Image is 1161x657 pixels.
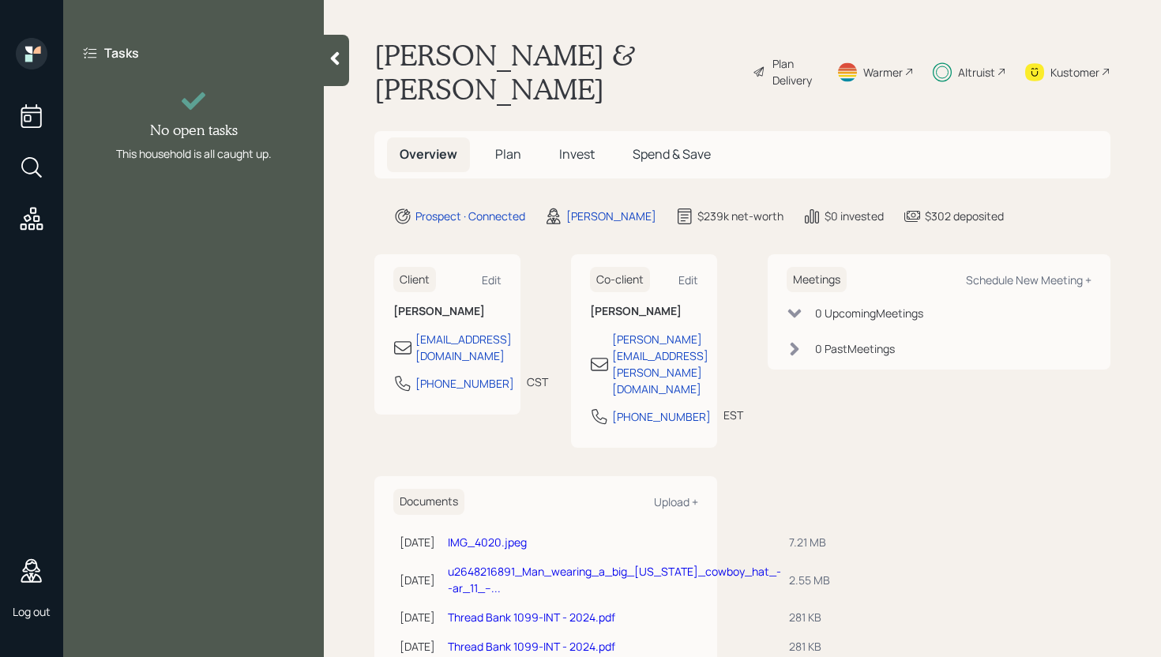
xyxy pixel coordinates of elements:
[400,534,435,550] div: [DATE]
[495,145,521,163] span: Plan
[527,374,548,390] div: CST
[787,267,847,293] h6: Meetings
[772,55,817,88] div: Plan Delivery
[116,145,272,162] div: This household is all caught up.
[393,267,436,293] h6: Client
[415,331,512,364] div: [EMAIL_ADDRESS][DOMAIN_NAME]
[723,407,743,423] div: EST
[678,272,698,287] div: Edit
[654,494,698,509] div: Upload +
[958,64,995,81] div: Altruist
[612,331,708,397] div: [PERSON_NAME][EMAIL_ADDRESS][PERSON_NAME][DOMAIN_NAME]
[393,489,464,515] h6: Documents
[966,272,1091,287] div: Schedule New Meeting +
[400,638,435,655] div: [DATE]
[448,564,781,595] a: u2648216891_Man_wearing_a_big_[US_STATE]_cowboy_hat_--ar_11_--...
[13,604,51,619] div: Log out
[590,267,650,293] h6: Co-client
[815,305,923,321] div: 0 Upcoming Meeting s
[1050,64,1099,81] div: Kustomer
[825,208,884,224] div: $0 invested
[104,44,139,62] label: Tasks
[400,145,457,163] span: Overview
[697,208,783,224] div: $239k net-worth
[815,340,895,357] div: 0 Past Meeting s
[448,535,527,550] a: IMG_4020.jpeg
[590,305,698,318] h6: [PERSON_NAME]
[374,38,740,106] h1: [PERSON_NAME] & [PERSON_NAME]
[150,122,238,139] h4: No open tasks
[448,610,615,625] a: Thread Bank 1099-INT - 2024.pdf
[400,572,435,588] div: [DATE]
[566,208,656,224] div: [PERSON_NAME]
[400,609,435,625] div: [DATE]
[393,305,502,318] h6: [PERSON_NAME]
[633,145,711,163] span: Spend & Save
[448,639,615,654] a: Thread Bank 1099-INT - 2024.pdf
[482,272,502,287] div: Edit
[925,208,1004,224] div: $302 deposited
[612,408,711,425] div: [PHONE_NUMBER]
[863,64,903,81] div: Warmer
[415,375,514,392] div: [PHONE_NUMBER]
[415,208,525,224] div: Prospect · Connected
[559,145,595,163] span: Invest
